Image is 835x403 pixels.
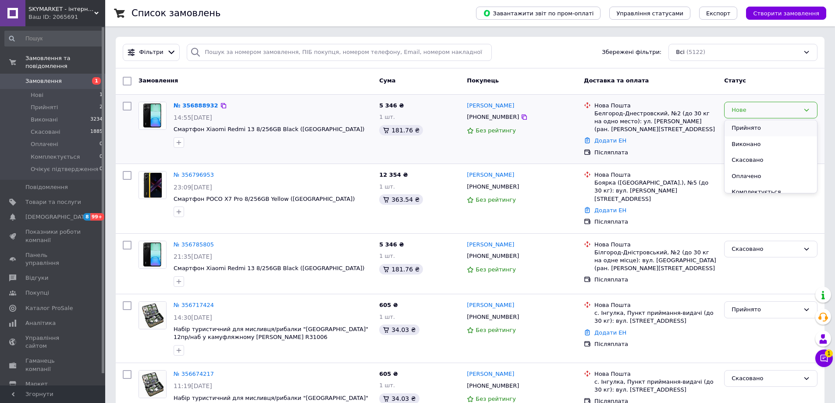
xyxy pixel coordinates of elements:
div: Нова Пошта [594,301,717,309]
span: Без рейтингу [476,327,516,333]
button: Чат з покупцем1 [815,350,833,367]
span: Маркет [25,380,48,388]
div: [PHONE_NUMBER] [465,311,521,323]
a: № 356796953 [174,171,214,178]
span: Покупець [467,77,499,84]
a: Фото товару [139,370,167,398]
span: Товари та послуги [25,198,81,206]
div: Післяплата [594,340,717,348]
span: 8 [83,213,90,221]
li: Оплачено [725,168,817,185]
span: Скасовані [31,128,60,136]
div: 181.76 ₴ [379,125,423,136]
span: Статус [724,77,746,84]
span: Створити замовлення [753,10,819,17]
span: Гаманець компанії [25,357,81,373]
div: Нове [732,106,799,115]
div: Ваш ID: 2065691 [28,13,105,21]
div: [PHONE_NUMBER] [465,181,521,193]
span: 1 шт. [379,183,395,190]
span: Покупці [25,289,49,297]
div: [PHONE_NUMBER] [465,250,521,262]
span: 21:35[DATE] [174,253,212,260]
button: Експорт [699,7,738,20]
span: Всі [676,48,685,57]
div: 34.03 ₴ [379,325,419,335]
img: Фото товару [139,102,166,129]
input: Пошук [4,31,103,46]
span: 12 354 ₴ [379,171,408,178]
span: Без рейтингу [476,396,516,402]
img: Фото товару [139,302,166,329]
span: 3234 [90,116,103,124]
a: [PERSON_NAME] [467,370,514,378]
span: Показники роботи компанії [25,228,81,244]
span: 23:09[DATE] [174,184,212,191]
div: 363.54 ₴ [379,194,423,205]
span: Доставка та оплата [584,77,649,84]
a: Додати ЕН [594,137,626,144]
span: 14:55[DATE] [174,114,212,121]
span: 2 [99,103,103,111]
span: 5 346 ₴ [379,102,404,109]
span: Замовлення [25,77,62,85]
span: 1 [92,77,101,85]
span: Без рейтингу [476,266,516,273]
li: Комплектується [725,184,817,200]
div: Нова Пошта [594,171,717,179]
li: Виконано [725,136,817,153]
a: Смартфон POCO X7 Pro 8/256GB Yellow ([GEOGRAPHIC_DATA]) [174,196,355,202]
div: Прийнято [732,305,799,314]
span: 14:30[DATE] [174,314,212,321]
a: Фото товару [139,171,167,199]
div: Післяплата [594,276,717,284]
a: № 356674217 [174,371,214,377]
div: Скасовано [732,245,799,254]
div: с. Інгулка, Пункт приймання-видачі (до 30 кг): вул. [STREET_ADDRESS] [594,378,717,394]
span: Каталог ProSale [25,304,73,312]
span: Нові [31,91,43,99]
span: Набір туристичний для мисливця/рибалки "[GEOGRAPHIC_DATA]" 12пр/наб у камуфляжному [PERSON_NAME] ... [174,326,368,341]
span: Очікує підтвердження [31,165,98,173]
span: SKYMARKET - інтернет-магазин низьких цін [28,5,94,13]
span: Без рейтингу [476,127,516,134]
div: 181.76 ₴ [379,264,423,275]
li: Прийнято [725,120,817,136]
span: Управління сайтом [25,334,81,350]
span: 11:19[DATE] [174,382,212,389]
a: № 356717424 [174,302,214,308]
span: 1 [825,350,833,357]
span: Оплачені [31,140,58,148]
li: Скасовано [725,152,817,168]
span: 1 шт. [379,382,395,389]
div: Боярка ([GEOGRAPHIC_DATA].), №5 (до 30 кг): вул. [PERSON_NAME][STREET_ADDRESS] [594,179,717,203]
button: Управління статусами [609,7,690,20]
span: Cума [379,77,395,84]
div: Білгород-Дністровський, №2 (до 30 кг на одне місце): вул. [GEOGRAPHIC_DATA] (ран. [PERSON_NAME][S... [594,249,717,273]
div: Післяплата [594,149,717,157]
a: Фото товару [139,241,167,269]
a: Додати ЕН [594,329,626,336]
span: Фільтри [139,48,163,57]
span: Смартфон Xiaomi Redmi 13 8/256GB Black ([GEOGRAPHIC_DATA]) [174,126,365,132]
div: Нова Пошта [594,370,717,378]
span: 0 [99,165,103,173]
img: Фото товару [139,371,166,398]
a: Додати ЕН [594,207,626,214]
span: 0 [99,140,103,148]
a: Фото товару [139,102,167,130]
span: Управління статусами [616,10,683,17]
span: Завантажити звіт по пром-оплаті [483,9,593,17]
span: 1885 [90,128,103,136]
span: 605 ₴ [379,302,398,308]
span: Комплектується [31,153,80,161]
span: Збережені фільтри: [602,48,661,57]
span: 1 шт. [379,253,395,259]
span: 0 [99,153,103,161]
a: Створити замовлення [737,10,826,16]
button: Створити замовлення [746,7,826,20]
div: с. Інгулка, Пункт приймання-видачі (до 30 кг): вул. [STREET_ADDRESS] [594,309,717,325]
span: 1 [99,91,103,99]
a: [PERSON_NAME] [467,241,514,249]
